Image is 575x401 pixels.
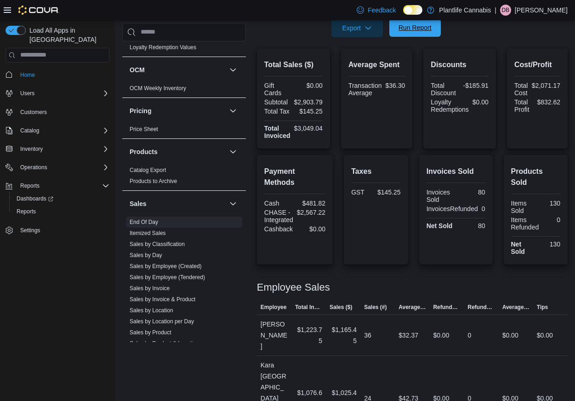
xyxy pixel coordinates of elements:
[13,206,40,217] a: Reports
[130,274,205,281] a: Sales by Employee (Tendered)
[130,307,173,314] span: Sales by Location
[431,82,458,97] div: Total Discount
[130,167,166,173] a: Catalog Export
[542,216,560,223] div: 0
[427,166,485,177] h2: Invoices Sold
[537,330,553,341] div: $0.00
[228,64,239,75] button: OCM
[130,241,185,248] span: Sales by Classification
[386,82,405,89] div: $36.30
[130,318,194,325] span: Sales by Location per Day
[2,143,113,155] button: Inventory
[130,199,226,208] button: Sales
[122,165,246,190] div: Products
[130,307,173,314] a: Sales by Location
[377,189,401,196] div: $145.25
[495,5,496,16] p: |
[20,71,35,79] span: Home
[130,126,158,133] span: Price Sheet
[130,340,199,347] span: Sales by Product & Location
[20,227,40,234] span: Settings
[9,205,113,218] button: Reports
[17,69,109,80] span: Home
[20,127,39,134] span: Catalog
[20,182,40,189] span: Reports
[17,88,109,99] span: Users
[6,64,109,261] nav: Complex example
[122,217,246,375] div: Sales
[537,241,560,248] div: 130
[515,5,568,16] p: [PERSON_NAME]
[294,125,323,132] div: $3,049.04
[389,18,441,37] button: Run Report
[537,200,560,207] div: 130
[295,324,322,346] div: $1,223.75
[296,200,325,207] div: $481.82
[9,192,113,205] a: Dashboards
[511,216,539,231] div: Items Refunded
[130,252,162,259] span: Sales by Day
[130,85,186,92] a: OCM Weekly Inventory
[130,218,158,226] span: End Of Day
[17,69,39,80] a: Home
[364,330,371,341] div: 36
[403,5,422,15] input: Dark Mode
[130,126,158,132] a: Price Sheet
[17,224,109,236] span: Settings
[130,178,177,184] a: Products to Archive
[399,23,432,32] span: Run Report
[130,263,202,270] span: Sales by Employee (Created)
[17,208,36,215] span: Reports
[351,166,401,177] h2: Taxes
[368,6,396,15] span: Feedback
[502,5,510,16] span: DB
[17,106,109,118] span: Customers
[130,340,199,347] a: Sales by Product & Location
[264,209,293,223] div: CHASE - Integrated
[130,166,166,174] span: Catalog Export
[295,82,323,89] div: $0.00
[130,329,171,336] span: Sales by Product
[295,304,322,311] span: Total Invoiced
[502,330,518,341] div: $0.00
[468,330,472,341] div: 0
[17,180,109,191] span: Reports
[228,105,239,116] button: Pricing
[228,198,239,209] button: Sales
[130,329,171,336] a: Sales by Product
[537,304,548,311] span: Tips
[330,304,352,311] span: Sales ($)
[261,304,287,311] span: Employee
[130,65,145,74] h3: OCM
[130,106,151,115] h3: Pricing
[20,145,43,153] span: Inventory
[257,282,330,293] h3: Employee Sales
[17,225,44,236] a: Settings
[431,98,469,113] div: Loyalty Redemptions
[351,189,374,196] div: GST
[17,143,46,155] button: Inventory
[2,179,113,192] button: Reports
[17,195,53,202] span: Dashboards
[330,324,357,346] div: $1,165.45
[257,315,291,355] div: [PERSON_NAME]
[130,263,202,269] a: Sales by Employee (Created)
[264,225,293,233] div: Cashback
[130,274,205,281] span: Sales by Employee (Tendered)
[228,146,239,157] button: Products
[2,124,113,137] button: Catalog
[399,304,426,311] span: Average Sale
[264,98,290,106] div: Subtotal
[130,199,147,208] h3: Sales
[130,285,170,292] a: Sales by Invoice
[20,109,47,116] span: Customers
[130,44,196,51] a: Loyalty Redemption Values
[122,31,246,57] div: Loyalty
[500,5,511,16] div: Dallas Boone
[473,98,489,106] div: $0.00
[458,189,485,196] div: 80
[331,19,383,37] button: Export
[20,90,34,97] span: Users
[514,59,560,70] h2: Cost/Profit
